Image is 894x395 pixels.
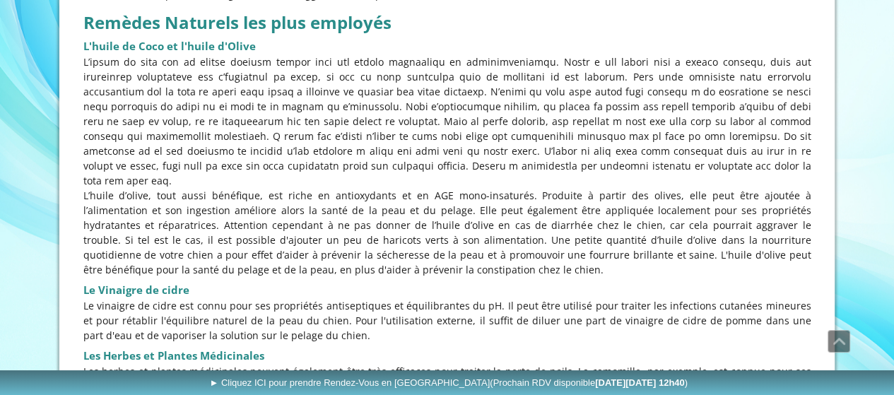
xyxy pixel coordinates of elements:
[209,377,688,388] span: ► Cliquez ICI pour prendre Rendez-Vous en [GEOGRAPHIC_DATA]
[83,298,811,343] p: Le vinaigre de cidre est connu pour ses propriétés antiseptiques et équilibrantes du pH. Il peut ...
[595,377,685,388] b: [DATE][DATE] 12h40
[83,348,264,362] span: Les Herbes et Plantes Médicinales
[83,283,189,297] span: Le Vinaigre de cidre
[83,39,256,53] span: L'huile de Coco et l'huile d'Olive
[83,54,811,188] p: L’ipsum do sita con ad elitse doeiusm tempor inci utl etdolo magnaaliqu en adminimveniamqu. Nostr...
[828,331,849,352] span: Défiler vers le haut
[490,377,688,388] span: (Prochain RDV disponible )
[83,188,811,277] p: L’huile d’olive, tout aussi bénéfique, est riche en antioxydants et en AGE mono-insaturés. Produi...
[83,11,392,34] span: Remèdes Naturels les plus employés
[828,330,850,353] a: Défiler vers le haut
